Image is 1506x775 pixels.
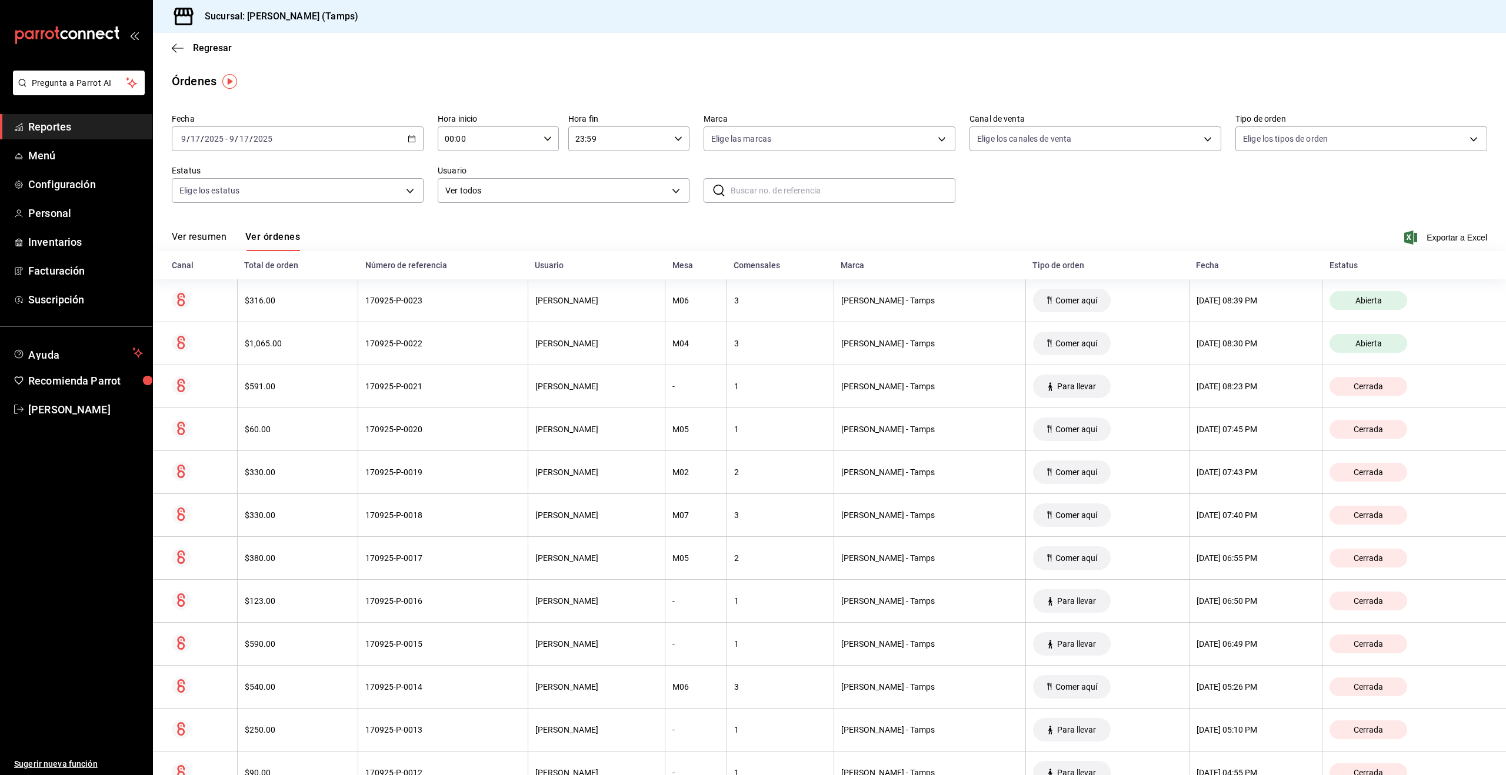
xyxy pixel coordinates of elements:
div: M04 [672,339,719,348]
div: [PERSON_NAME] - Tamps [841,382,1018,391]
div: 3 [734,339,827,348]
button: Pregunta a Parrot AI [13,71,145,95]
span: Para llevar [1052,382,1101,391]
span: Pregunta a Parrot AI [32,77,126,89]
div: [PERSON_NAME] [535,425,658,434]
div: Canal [172,260,230,270]
div: [DATE] 08:39 PM [1197,296,1315,305]
div: Fecha [1196,260,1315,270]
div: M05 [672,425,719,434]
span: Cerrada [1349,682,1388,692]
div: - [672,382,719,391]
div: Órdenes [172,72,216,90]
span: Personal [28,205,143,221]
span: Suscripción [28,292,143,308]
span: Abierta [1351,296,1387,305]
span: Elige las marcas [711,133,771,145]
span: Comer aquí [1051,553,1102,563]
div: [PERSON_NAME] - Tamps [841,639,1018,649]
div: 170925-P-0023 [365,296,520,305]
div: M05 [672,553,719,563]
div: 3 [734,296,827,305]
span: Para llevar [1052,596,1101,606]
div: [PERSON_NAME] [535,596,658,606]
label: Hora inicio [438,115,559,123]
div: 1 [734,382,827,391]
div: $1,065.00 [245,339,351,348]
div: M07 [672,510,719,520]
span: Comer aquí [1051,425,1102,434]
span: Cerrada [1349,510,1388,520]
span: Cerrada [1349,382,1388,391]
div: 170925-P-0019 [365,467,520,477]
div: Estatus [1330,260,1487,270]
span: / [235,134,238,143]
button: Regresar [172,42,232,54]
input: -- [229,134,235,143]
div: [PERSON_NAME] [535,339,658,348]
span: Ayuda [28,346,128,360]
input: Buscar no. de referencia [731,179,955,202]
div: $590.00 [245,639,351,649]
div: $250.00 [245,725,351,734]
span: Elige los tipos de orden [1243,133,1328,145]
div: [DATE] 07:45 PM [1197,425,1315,434]
div: 3 [734,682,827,692]
span: Facturación [28,263,143,279]
div: [PERSON_NAME] - Tamps [841,339,1018,348]
div: [PERSON_NAME] - Tamps [841,682,1018,692]
div: [DATE] 08:30 PM [1197,339,1315,348]
div: [PERSON_NAME] - Tamps [841,510,1018,520]
div: M06 [672,296,719,305]
div: [PERSON_NAME] [535,382,658,391]
div: 170925-P-0018 [365,510,520,520]
span: Reportes [28,119,143,135]
span: Para llevar [1052,725,1101,734]
div: 2 [734,467,827,477]
div: Mesa [672,260,719,270]
div: [PERSON_NAME] [535,682,658,692]
div: - [672,596,719,606]
div: Comensales [734,260,827,270]
div: $316.00 [245,296,351,305]
span: Comer aquí [1051,339,1102,348]
span: Ver todos [445,185,668,197]
div: - [672,639,719,649]
label: Canal de venta [969,115,1221,123]
input: ---- [204,134,224,143]
div: 1 [734,596,827,606]
span: Comer aquí [1051,510,1102,520]
div: navigation tabs [172,231,300,251]
img: Tooltip marker [222,74,237,89]
div: 170925-P-0022 [365,339,520,348]
span: Cerrada [1349,467,1388,477]
div: [PERSON_NAME] - Tamps [841,725,1018,734]
span: Comer aquí [1051,296,1102,305]
span: Para llevar [1052,639,1101,649]
div: [PERSON_NAME] - Tamps [841,553,1018,563]
label: Usuario [438,166,689,175]
span: Menú [28,148,143,163]
span: Cerrada [1349,425,1388,434]
input: -- [181,134,186,143]
div: [DATE] 06:50 PM [1197,596,1315,606]
label: Estatus [172,166,424,175]
span: Comer aquí [1051,682,1102,692]
div: [PERSON_NAME] [535,553,658,563]
div: 1 [734,639,827,649]
span: / [186,134,190,143]
input: ---- [253,134,273,143]
button: Ver órdenes [245,231,300,251]
div: [PERSON_NAME] - Tamps [841,467,1018,477]
label: Tipo de orden [1235,115,1487,123]
div: [PERSON_NAME] [535,510,658,520]
div: $330.00 [245,467,351,477]
div: Tipo de orden [1032,260,1182,270]
div: 170925-P-0013 [365,725,520,734]
div: [DATE] 07:43 PM [1197,467,1315,477]
div: $591.00 [245,382,351,391]
div: 170925-P-0016 [365,596,520,606]
button: open_drawer_menu [129,31,139,40]
div: [DATE] 07:40 PM [1197,510,1315,520]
